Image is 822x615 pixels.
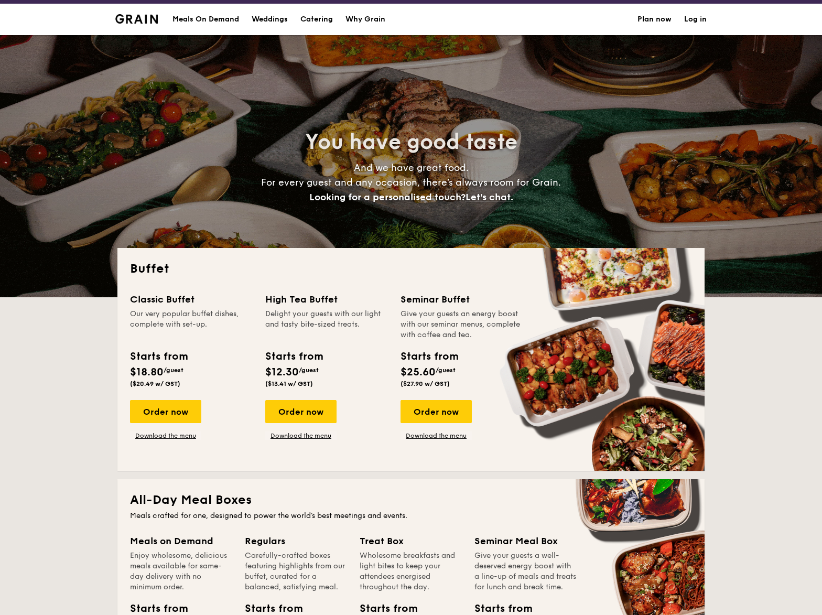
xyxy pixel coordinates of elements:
[245,4,294,35] a: Weddings
[115,14,158,24] a: Logotype
[305,130,517,155] span: You have good taste
[436,366,456,374] span: /guest
[265,292,388,307] div: High Tea Buffet
[265,366,299,379] span: $12.30
[294,4,339,35] a: Catering
[360,551,462,592] div: Wholesome breakfasts and light bites to keep your attendees energised throughout the day.
[265,400,337,423] div: Order now
[252,4,288,35] div: Weddings
[345,4,385,35] div: Why Grain
[115,14,158,24] img: Grain
[466,191,513,203] span: Let's chat.
[265,431,337,440] a: Download the menu
[637,4,672,35] a: Plan now
[265,380,313,387] span: ($13.41 w/ GST)
[265,309,388,340] div: Delight your guests with our light and tasty bite-sized treats.
[360,534,462,548] div: Treat Box
[164,366,183,374] span: /guest
[299,366,319,374] span: /guest
[401,366,436,379] span: $25.60
[130,431,201,440] a: Download the menu
[130,292,253,307] div: Classic Buffet
[130,366,164,379] span: $18.80
[401,349,458,364] div: Starts from
[401,400,472,423] div: Order now
[401,309,523,340] div: Give your guests an energy boost with our seminar menus, complete with coffee and tea.
[172,4,239,35] div: Meals On Demand
[166,4,245,35] a: Meals On Demand
[401,431,472,440] a: Download the menu
[474,534,577,548] div: Seminar Meal Box
[130,261,692,277] h2: Buffet
[261,162,561,203] span: And we have great food. For every guest and any occasion, there’s always room for Grain.
[401,292,523,307] div: Seminar Buffet
[309,191,466,203] span: Looking for a personalised touch?
[130,534,232,548] div: Meals on Demand
[130,400,201,423] div: Order now
[474,551,577,592] div: Give your guests a well-deserved energy boost with a line-up of meals and treats for lunch and br...
[130,511,692,521] div: Meals crafted for one, designed to power the world's best meetings and events.
[265,349,322,364] div: Starts from
[684,4,707,35] a: Log in
[245,534,347,548] div: Regulars
[401,380,450,387] span: ($27.90 w/ GST)
[130,380,180,387] span: ($20.49 w/ GST)
[130,551,232,592] div: Enjoy wholesome, delicious meals available for same-day delivery with no minimum order.
[130,492,692,509] h2: All-Day Meal Boxes
[339,4,392,35] a: Why Grain
[130,349,187,364] div: Starts from
[130,309,253,340] div: Our very popular buffet dishes, complete with set-up.
[245,551,347,592] div: Carefully-crafted boxes featuring highlights from our buffet, curated for a balanced, satisfying ...
[300,4,333,35] h1: Catering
